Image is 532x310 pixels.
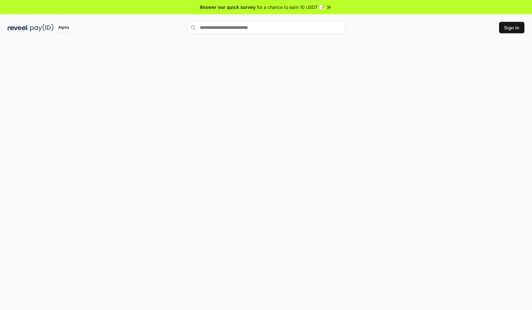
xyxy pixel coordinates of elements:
[30,24,54,32] img: pay_id
[257,4,325,10] span: for a chance to earn 10 USDT 📝
[499,22,524,33] button: Sign In
[8,24,29,32] img: reveel_dark
[200,4,256,10] span: Answer our quick survey
[55,24,73,32] div: Alpha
